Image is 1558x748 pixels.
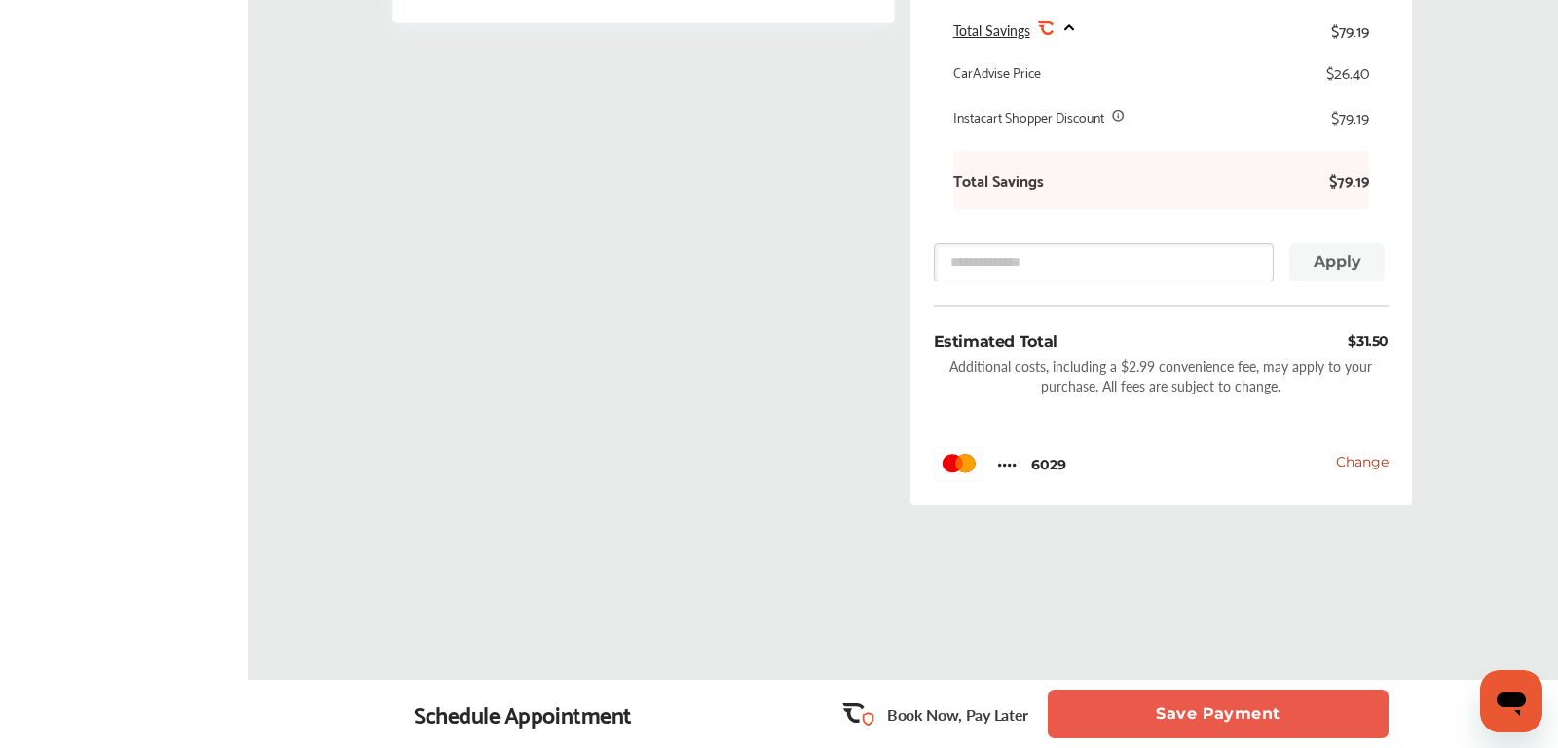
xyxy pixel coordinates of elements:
[1326,62,1369,82] div: $26.40
[1031,456,1066,473] span: 6029
[1311,170,1369,190] b: $79.19
[1331,107,1369,127] div: $79.19
[1048,690,1389,738] button: Save Payment
[1348,330,1389,353] div: $31.50
[953,20,1030,40] span: Total Savings
[934,330,1057,353] div: Estimated Total
[953,170,1044,190] b: Total Savings
[953,62,1041,82] div: CarAdvise Price
[934,447,983,481] img: MasterCard.svg
[1480,670,1542,732] iframe: Button to launch messaging window
[997,455,1017,473] span: 6029
[1336,453,1389,470] span: Change
[887,703,1028,726] p: Book Now, Pay Later
[1331,17,1369,43] div: $79.19
[414,700,632,728] div: Schedule Appointment
[1289,243,1385,281] button: Apply
[953,107,1104,127] div: Instacart Shopper Discount
[934,356,1390,395] div: Additional costs, including a $2.99 convenience fee, may apply to your purchase. All fees are sub...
